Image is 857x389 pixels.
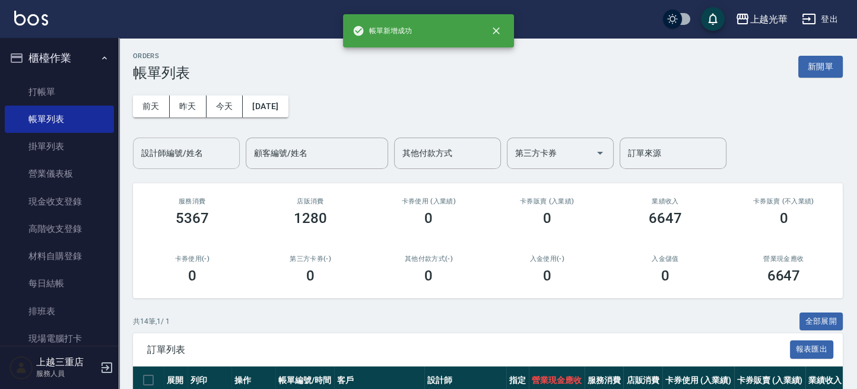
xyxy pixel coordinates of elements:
[502,255,592,263] h2: 入金使用(-)
[36,356,97,368] h5: 上越三重店
[620,197,710,205] h2: 業績收入
[147,344,790,356] span: 訂單列表
[176,210,209,227] h3: 5367
[424,267,433,284] h3: 0
[483,18,509,44] button: close
[739,255,829,263] h2: 營業現金應收
[133,52,190,60] h2: ORDERS
[5,243,114,270] a: 材料自購登錄
[731,7,792,31] button: 上越光華
[170,95,207,117] button: 昨天
[265,197,355,205] h2: 店販消費
[9,356,33,380] img: Person
[36,368,97,379] p: 服務人員
[798,60,843,72] a: 新開單
[620,255,710,263] h2: 入金儲值
[701,7,725,31] button: save
[790,340,834,359] button: 報表匯出
[649,210,682,227] h3: 6647
[133,95,170,117] button: 前天
[5,78,114,106] a: 打帳單
[5,325,114,352] a: 現場電腦打卡
[591,144,610,162] button: Open
[5,270,114,297] a: 每日結帳
[147,197,237,205] h3: 服務消費
[543,210,551,227] h3: 0
[798,56,843,78] button: 新開單
[306,267,315,284] h3: 0
[384,197,474,205] h2: 卡券使用 (入業績)
[265,255,355,263] h2: 第三方卡券(-)
[384,255,474,263] h2: 其他付款方式(-)
[243,95,288,117] button: [DATE]
[5,188,114,215] a: 現金收支登錄
[424,210,433,227] h3: 0
[790,343,834,355] a: 報表匯出
[797,8,843,30] button: 登出
[767,267,800,284] h3: 6647
[207,95,243,117] button: 今天
[188,267,196,284] h3: 0
[5,298,114,325] a: 排班表
[5,106,114,133] a: 帳單列表
[294,210,327,227] h3: 1280
[133,65,190,81] h3: 帳單列表
[502,197,592,205] h2: 卡券販賣 (入業績)
[133,316,170,327] p: 共 14 筆, 1 / 1
[353,25,412,37] span: 帳單新增成功
[147,255,237,263] h2: 卡券使用(-)
[750,12,788,27] div: 上越光華
[5,43,114,74] button: 櫃檯作業
[543,267,551,284] h3: 0
[661,267,669,284] h3: 0
[5,160,114,187] a: 營業儀表板
[779,210,788,227] h3: 0
[5,133,114,160] a: 掛單列表
[739,197,829,205] h2: 卡券販賣 (不入業績)
[14,11,48,25] img: Logo
[799,313,843,331] button: 全部展開
[5,215,114,243] a: 高階收支登錄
